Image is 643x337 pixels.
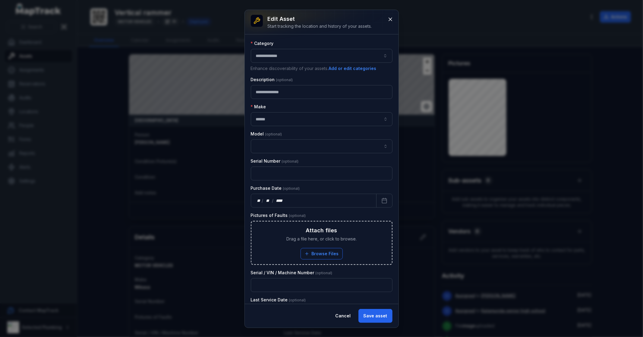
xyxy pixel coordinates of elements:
[268,15,372,23] h3: Edit asset
[251,77,293,83] label: Description
[301,248,343,259] button: Browse Files
[306,226,337,235] h3: Attach files
[329,65,377,72] button: Add or edit categories
[251,297,306,303] label: Last Service Date
[264,198,272,204] div: month,
[286,236,357,242] span: Drag a file here, or click to browse.
[251,65,392,72] p: Enhance discoverability of your assets.
[251,104,266,110] label: Make
[251,40,274,46] label: Category
[262,198,264,204] div: /
[358,309,392,323] button: Save asset
[251,270,333,276] label: Serial / VIN / Machine Number
[330,309,356,323] button: Cancel
[251,212,306,218] label: Pictures of Faults
[251,112,392,126] input: asset-edit:cf[09246113-4bcc-4687-b44f-db17154807e5]-label
[272,198,274,204] div: /
[251,158,299,164] label: Serial Number
[268,23,372,29] div: Start tracking the location and history of your assets.
[256,198,262,204] div: day,
[274,198,285,204] div: year,
[251,139,392,153] input: asset-edit:cf[68832b05-6ea9-43b4-abb7-d68a6a59beaf]-label
[251,185,300,191] label: Purchase Date
[251,131,282,137] label: Model
[376,194,392,208] button: Calendar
